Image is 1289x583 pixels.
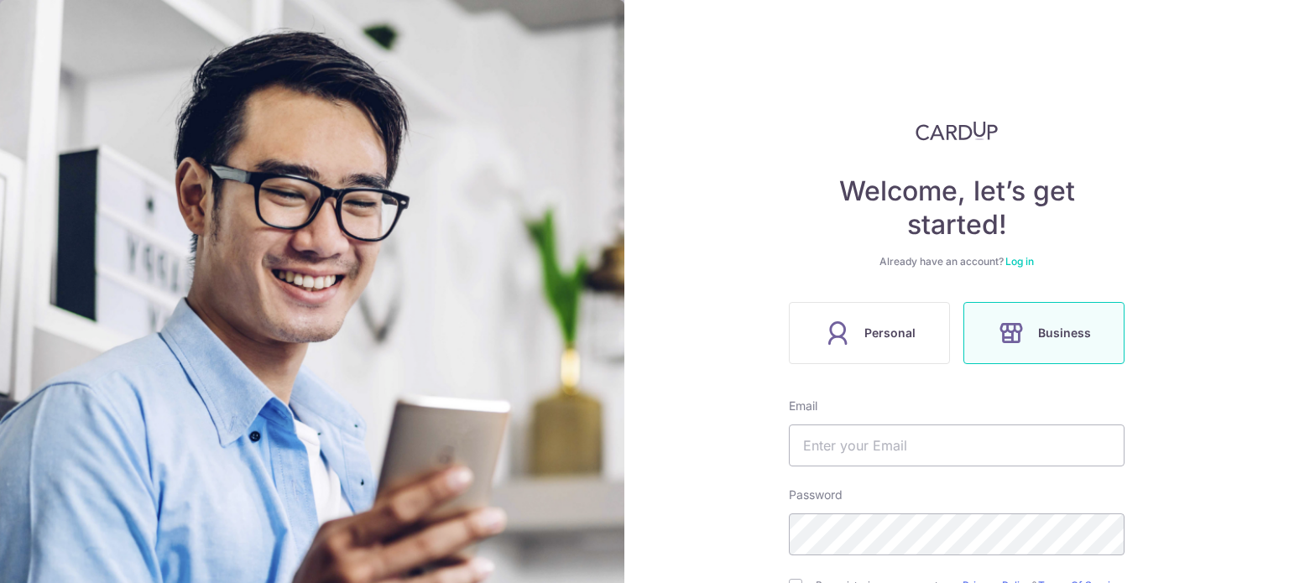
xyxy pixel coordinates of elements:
[782,302,957,364] a: Personal
[789,424,1125,466] input: Enter your Email
[789,174,1125,242] h4: Welcome, let’s get started!
[789,255,1125,268] div: Already have an account?
[789,398,817,414] label: Email
[789,487,843,503] label: Password
[1038,323,1091,343] span: Business
[864,323,916,343] span: Personal
[1005,255,1034,268] a: Log in
[957,302,1131,364] a: Business
[916,121,998,141] img: CardUp Logo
